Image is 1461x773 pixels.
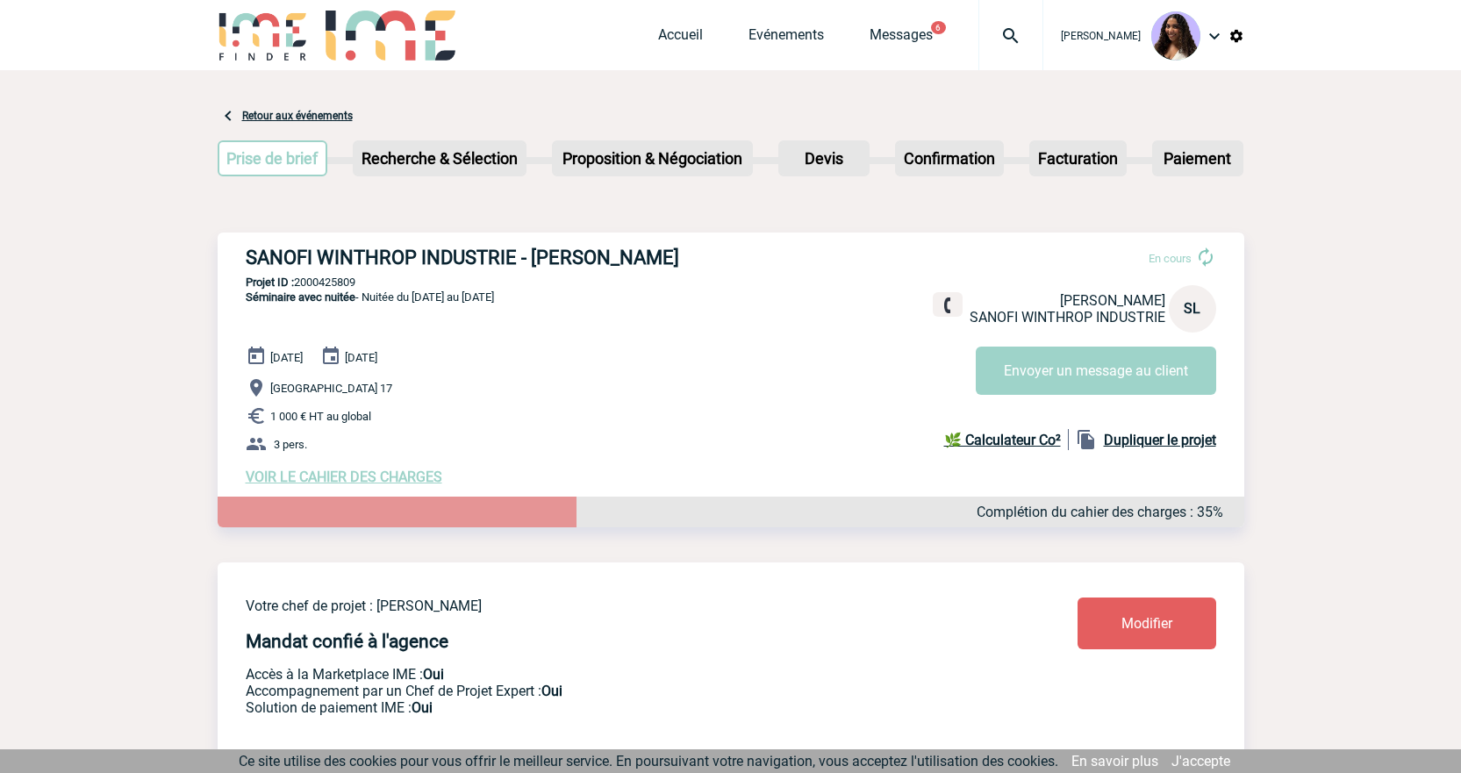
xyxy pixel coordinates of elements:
b: Oui [423,666,444,683]
img: file_copy-black-24dp.png [1076,429,1097,450]
span: SL [1184,300,1200,317]
p: Recherche & Sélection [355,142,525,175]
span: 3 pers. [274,438,307,451]
button: Envoyer un message au client [976,347,1216,395]
a: En savoir plus [1071,753,1158,769]
a: Retour aux événements [242,110,353,122]
p: Prestation payante [246,683,974,699]
span: [GEOGRAPHIC_DATA] 17 [270,382,392,395]
a: Evénements [748,26,824,51]
a: J'accepte [1171,753,1230,769]
a: Accueil [658,26,703,51]
span: En cours [1149,252,1192,265]
p: 2000425809 [218,276,1244,289]
span: Ce site utilise des cookies pour vous offrir le meilleur service. En poursuivant votre navigation... [239,753,1058,769]
p: Paiement [1154,142,1242,175]
p: Proposition & Négociation [554,142,751,175]
span: [DATE] [345,351,377,364]
img: IME-Finder [218,11,309,61]
b: Oui [412,699,433,716]
span: [DATE] [270,351,303,364]
h3: SANOFI WINTHROP INDUSTRIE - [PERSON_NAME] [246,247,772,268]
span: [PERSON_NAME] [1060,292,1165,309]
span: SANOFI WINTHROP INDUSTRIE [970,309,1165,326]
p: Votre chef de projet : [PERSON_NAME] [246,598,974,614]
span: [PERSON_NAME] [1061,30,1141,42]
button: 6 [931,21,946,34]
p: Conformité aux process achat client, Prise en charge de la facturation, Mutualisation de plusieur... [246,699,974,716]
p: Facturation [1031,142,1125,175]
a: 🌿 Calculateur Co² [944,429,1069,450]
h4: Mandat confié à l'agence [246,631,448,652]
img: 131234-0.jpg [1151,11,1200,61]
span: Modifier [1121,615,1172,632]
p: Devis [780,142,868,175]
b: 🌿 Calculateur Co² [944,432,1061,448]
span: - Nuitée du [DATE] au [DATE] [246,290,494,304]
a: Messages [870,26,933,51]
b: Oui [541,683,562,699]
a: VOIR LE CAHIER DES CHARGES [246,469,442,485]
img: fixe.png [940,297,956,313]
b: Projet ID : [246,276,294,289]
p: Prise de brief [219,142,326,175]
b: Dupliquer le projet [1104,432,1216,448]
p: Accès à la Marketplace IME : [246,666,974,683]
span: Séminaire avec nuitée [246,290,355,304]
span: 1 000 € HT au global [270,410,371,423]
p: Confirmation [897,142,1002,175]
